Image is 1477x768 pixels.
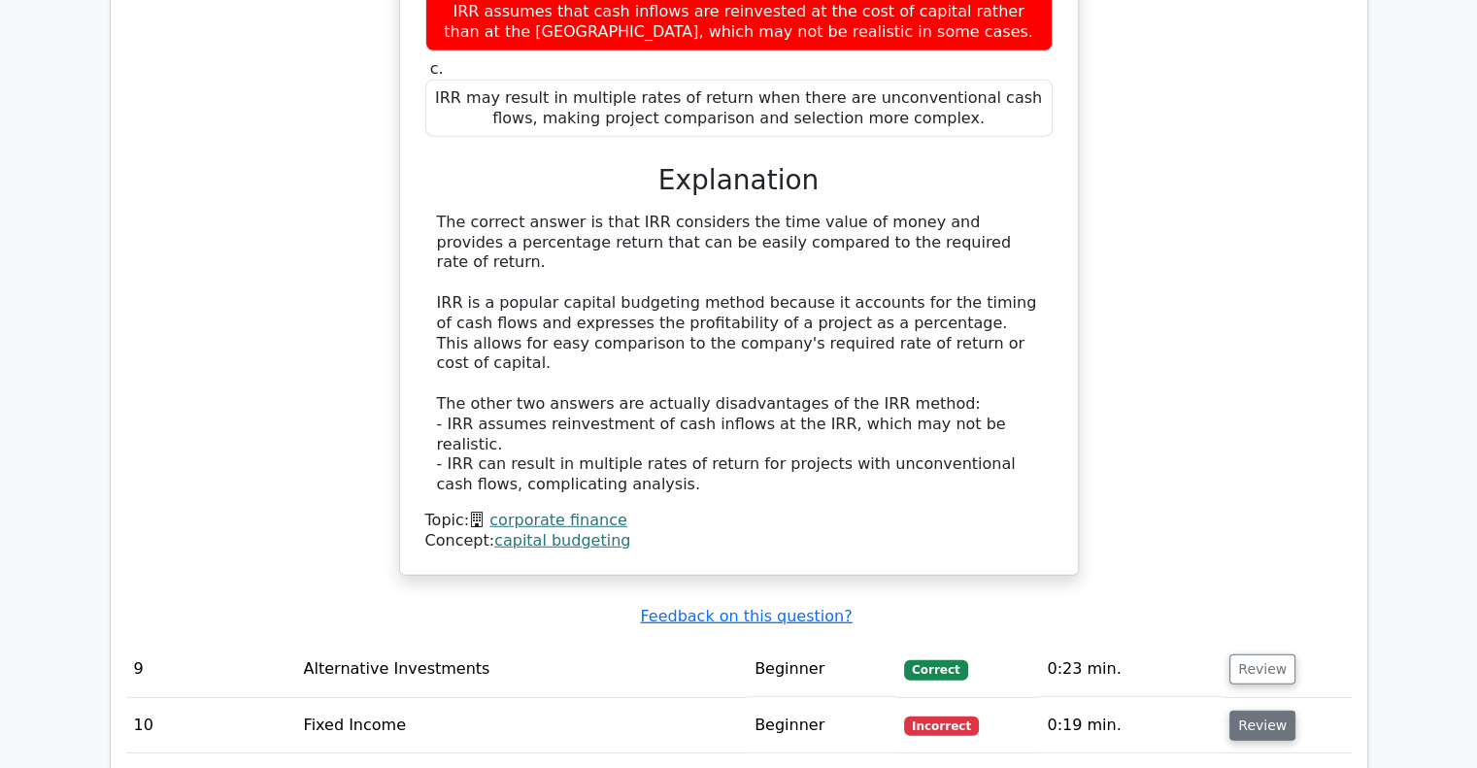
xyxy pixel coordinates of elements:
td: Alternative Investments [296,642,747,697]
button: Review [1229,711,1295,741]
a: capital budgeting [494,531,630,550]
a: corporate finance [489,511,627,529]
div: Concept: [425,531,1053,551]
button: Review [1229,654,1295,685]
span: Correct [904,660,967,680]
td: 0:23 min. [1039,642,1222,697]
span: c. [430,59,444,78]
td: Beginner [747,642,896,697]
h3: Explanation [437,164,1041,197]
td: Beginner [747,698,896,753]
td: Fixed Income [296,698,747,753]
td: 10 [126,698,296,753]
td: 9 [126,642,296,697]
a: Feedback on this question? [640,607,852,625]
div: The correct answer is that IRR considers the time value of money and provides a percentage return... [437,213,1041,495]
div: IRR may result in multiple rates of return when there are unconventional cash flows, making proje... [425,80,1053,138]
span: Incorrect [904,717,979,736]
div: Topic: [425,511,1053,531]
td: 0:19 min. [1039,698,1222,753]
